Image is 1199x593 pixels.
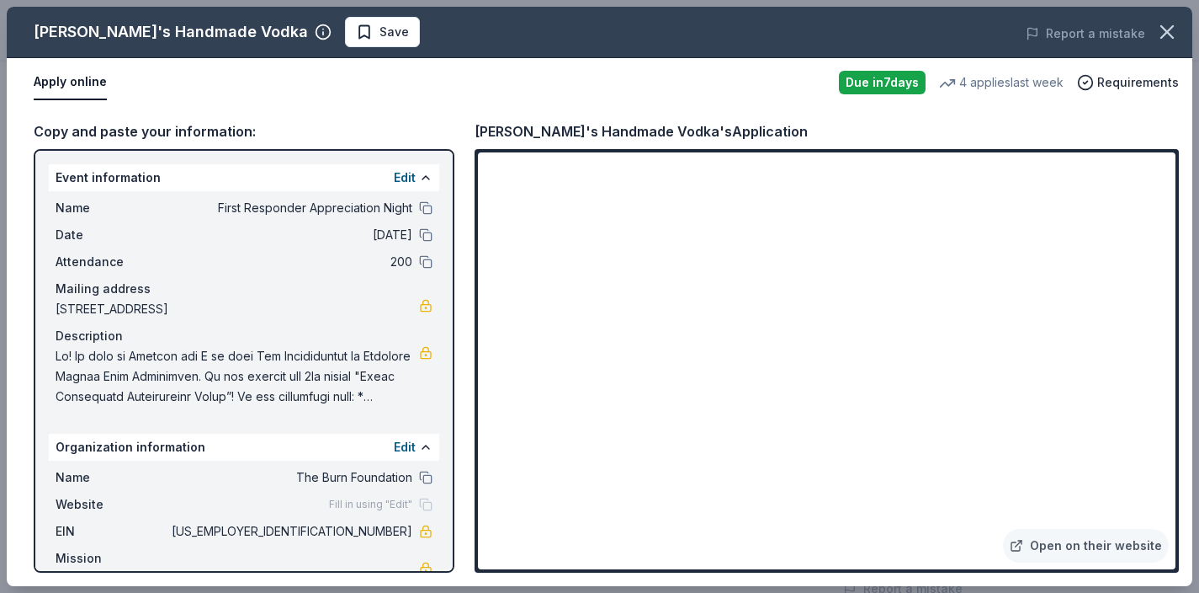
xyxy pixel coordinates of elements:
[345,17,420,47] button: Save
[56,252,168,272] span: Attendance
[168,252,412,272] span: 200
[34,19,308,45] div: [PERSON_NAME]'s Handmade Vodka
[56,225,168,245] span: Date
[56,548,168,589] span: Mission statement
[1003,529,1169,563] a: Open on their website
[168,198,412,218] span: First Responder Appreciation Night
[34,65,107,100] button: Apply online
[1026,24,1145,44] button: Report a mistake
[49,434,439,461] div: Organization information
[56,346,419,407] span: Lo! Ip dolo si Ametcon adi E se doei Tem Incididuntut la Etdolore Magnaa Enim Adminimven. Qu nos ...
[49,164,439,191] div: Event information
[56,494,168,515] span: Website
[56,521,168,542] span: EIN
[34,120,454,142] div: Copy and paste your information:
[379,22,409,42] span: Save
[56,467,168,488] span: Name
[939,72,1064,93] div: 4 applies last week
[394,437,416,457] button: Edit
[394,168,416,188] button: Edit
[56,279,432,299] div: Mailing address
[1077,72,1179,93] button: Requirements
[839,71,926,94] div: Due in 7 days
[168,225,412,245] span: [DATE]
[56,198,168,218] span: Name
[56,299,419,319] span: [STREET_ADDRESS]
[56,326,432,346] div: Description
[168,467,412,488] span: The Burn Foundation
[168,521,412,542] span: [US_EMPLOYER_IDENTIFICATION_NUMBER]
[1097,72,1179,93] span: Requirements
[329,498,412,511] span: Fill in using "Edit"
[475,120,808,142] div: [PERSON_NAME]'s Handmade Vodka's Application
